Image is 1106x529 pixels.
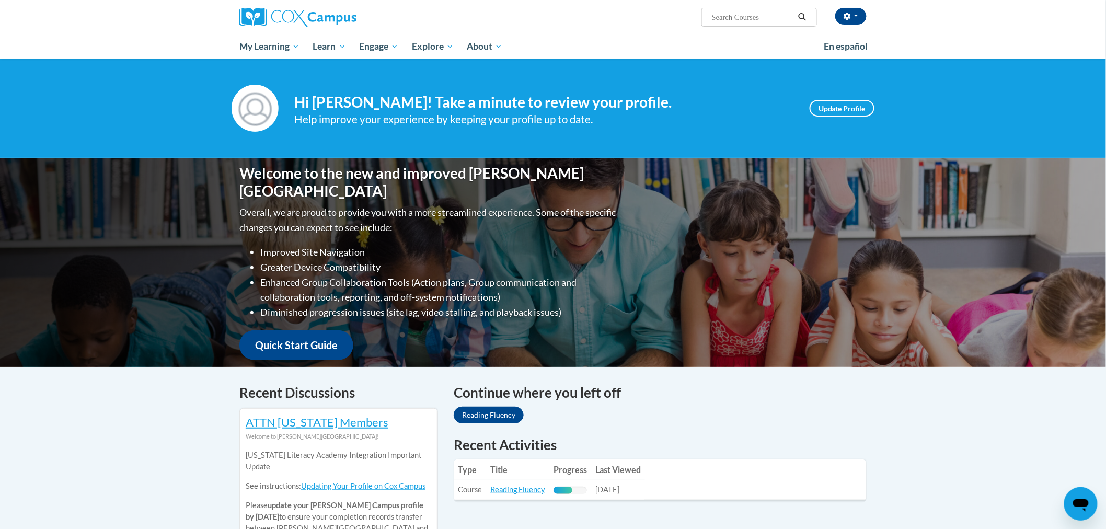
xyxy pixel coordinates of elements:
[239,8,356,27] img: Cox Campus
[595,485,619,494] span: [DATE]
[352,34,405,59] a: Engage
[835,8,867,25] button: Account Settings
[458,485,482,494] span: Course
[239,40,299,53] span: My Learning
[294,111,794,128] div: Help improve your experience by keeping your profile up to date.
[239,8,438,27] a: Cox Campus
[549,459,591,480] th: Progress
[239,205,618,235] p: Overall, we are proud to provide you with a more streamlined experience. Some of the specific cha...
[246,450,432,473] p: [US_STATE] Literacy Academy Integration Important Update
[454,459,486,480] th: Type
[301,481,425,490] a: Updating Your Profile on Cox Campus
[454,435,867,454] h1: Recent Activities
[246,480,432,492] p: See instructions:
[294,94,794,111] h4: Hi [PERSON_NAME]! Take a minute to review your profile.
[239,165,618,200] h1: Welcome to the new and improved [PERSON_NAME][GEOGRAPHIC_DATA]
[454,383,867,403] h4: Continue where you left off
[591,459,645,480] th: Last Viewed
[260,260,618,275] li: Greater Device Compatibility
[454,407,524,423] a: Reading Fluency
[233,34,306,59] a: My Learning
[260,305,618,320] li: Diminished progression issues (site lag, video stalling, and playback issues)
[239,383,438,403] h4: Recent Discussions
[359,40,398,53] span: Engage
[554,487,572,494] div: Progress, %
[313,40,346,53] span: Learn
[224,34,882,59] div: Main menu
[794,11,810,24] button: Search
[711,11,794,24] input: Search Courses
[260,275,618,305] li: Enhanced Group Collaboration Tools (Action plans, Group communication and collaboration tools, re...
[824,41,868,52] span: En español
[246,415,388,429] a: ATTN [US_STATE] Members
[486,459,549,480] th: Title
[306,34,353,59] a: Learn
[1064,487,1098,521] iframe: Button to launch messaging window
[490,485,545,494] a: Reading Fluency
[405,34,460,59] a: Explore
[810,100,874,117] a: Update Profile
[817,36,874,57] a: En español
[232,85,279,132] img: Profile Image
[412,40,454,53] span: Explore
[460,34,510,59] a: About
[246,431,432,442] div: Welcome to [PERSON_NAME][GEOGRAPHIC_DATA]!
[260,245,618,260] li: Improved Site Navigation
[239,330,353,360] a: Quick Start Guide
[467,40,502,53] span: About
[246,501,423,521] b: update your [PERSON_NAME] Campus profile by [DATE]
